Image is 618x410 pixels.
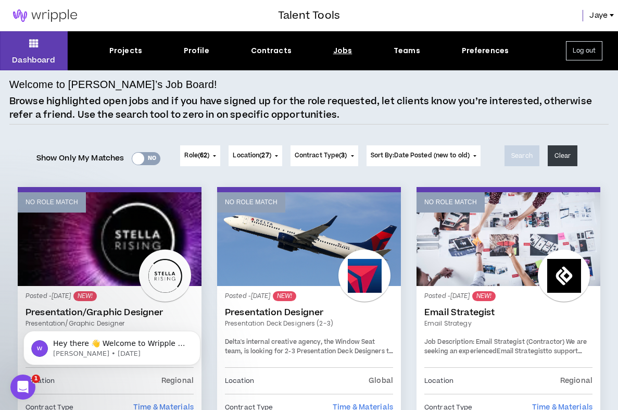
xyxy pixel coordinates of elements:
button: Log out [566,41,602,60]
p: Location [225,375,254,387]
p: No Role Match [424,197,477,207]
strong: Job Description: Email Strategist (Contractor) [424,338,564,346]
p: Regional [560,375,592,387]
a: Presentation/Graphic Designer [26,307,194,318]
a: Presentation Designer [225,307,393,318]
iframe: Intercom live chat [10,375,35,400]
span: Jaye [589,10,608,21]
div: Profile [184,45,209,56]
p: Posted - [DATE] [424,291,592,301]
sup: NEW! [472,291,496,301]
div: Preferences [462,45,509,56]
div: Projects [109,45,142,56]
a: No Role Match [217,192,401,286]
span: 3 [341,151,345,160]
button: Contract Type(3) [291,145,358,166]
sup: NEW! [273,291,296,301]
span: 1 [32,375,40,383]
a: Email Strategy [424,319,592,328]
p: Dashboard [12,55,55,66]
a: No Role Match [417,192,600,286]
a: No Role Match [18,192,201,286]
a: Email Strategist [424,307,592,318]
p: Browse highlighted open jobs and if you have signed up for the role requested, let clients know y... [9,95,609,121]
span: Delta's internal creative agency, the Window Seat team, is looking for 2-3 Presentation Deck Desi... [225,338,393,374]
span: 62 [200,151,207,160]
p: Posted - [DATE] [225,291,393,301]
p: Global [369,375,393,387]
button: Sort By:Date Posted (new to old) [367,145,481,166]
span: Location ( ) [233,151,271,160]
p: No Role Match [225,197,278,207]
a: Presentation Deck Designers (2-3) [225,319,393,328]
span: Show Only My Matches [36,151,124,166]
button: Role(62) [180,145,220,166]
sup: NEW! [73,291,97,301]
p: No Role Match [26,197,78,207]
button: Search [505,145,539,166]
span: Sort By: Date Posted (new to old) [371,151,470,160]
span: Role ( ) [184,151,209,160]
strong: Email Strategist [497,347,546,356]
p: Posted - [DATE] [26,291,194,301]
p: Location [424,375,453,387]
h3: Talent Tools [278,8,340,23]
h4: Welcome to [PERSON_NAME]’s Job Board! [9,77,217,92]
div: Teams [394,45,420,56]
span: Contract Type ( ) [295,151,347,160]
button: Location(27) [229,145,282,166]
div: Contracts [251,45,292,56]
span: 27 [261,151,269,160]
button: Clear [548,145,578,166]
iframe: Intercom notifications message [8,309,216,382]
span: We are seeking an experienced [424,338,587,356]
